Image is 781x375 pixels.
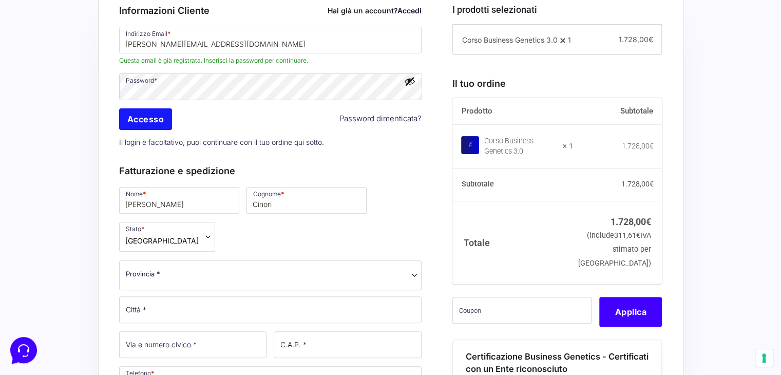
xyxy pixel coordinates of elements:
[8,335,39,366] iframe: Customerly Messenger Launcher
[119,222,215,252] span: Stato
[119,56,422,65] span: Questa email è già registrata. Inserisci la password per continuare.
[119,108,173,130] input: Accesso
[404,76,415,87] button: Mostra password
[71,280,135,304] button: Messaggi
[452,98,573,125] th: Prodotto
[116,132,426,153] p: Il login è facoltativo, puoi continuare con il tuo ordine qui sotto.
[89,295,117,304] p: Messaggi
[452,77,662,90] h3: Il tuo ordine
[119,27,422,53] input: Indirizzo Email *
[618,35,653,44] span: 1.728,00
[573,98,662,125] th: Subtotale
[339,113,422,125] a: Password dimenticata?
[636,231,640,240] span: €
[158,295,173,304] p: Aiuto
[109,127,189,136] a: Apri Centro Assistenza
[648,35,653,44] span: €
[611,216,651,227] bdi: 1.728,00
[599,297,662,327] button: Applica
[8,8,173,25] h2: Ciao da Marketers 👋
[119,4,422,17] h3: Informazioni Cliente
[119,331,267,358] input: Via e numero civico *
[67,92,151,101] span: Inizia una conversazione
[8,280,71,304] button: Home
[16,58,37,78] img: dark
[246,187,367,214] input: Cognome *
[466,351,649,374] span: Certificazione Business Genetics - Certificati con un Ente riconosciuto
[397,6,422,15] a: Accedi
[274,331,422,358] input: C.A.P. *
[646,216,651,227] span: €
[563,141,573,152] strong: × 1
[33,58,53,78] img: dark
[484,136,556,157] div: Corso Business Genetics 3.0
[621,142,653,150] bdi: 1.728,00
[649,180,653,188] span: €
[119,260,422,290] span: Provincia
[452,168,573,201] th: Subtotale
[452,297,592,324] input: Coupon
[119,164,422,178] h3: Fatturazione e spedizione
[452,201,573,284] th: Totale
[578,231,651,268] small: (include IVA stimato per [GEOGRAPHIC_DATA])
[134,280,197,304] button: Aiuto
[119,187,239,214] input: Nome *
[119,296,422,323] input: Città *
[462,35,557,44] span: Corso Business Genetics 3.0
[16,127,80,136] span: Trova una risposta
[31,295,48,304] p: Home
[755,349,773,367] button: Le tue preferenze relative al consenso per le tecnologie di tracciamento
[649,142,653,150] span: €
[461,136,479,154] img: Corso Business Genetics 3.0
[126,269,160,279] span: Provincia *
[23,149,168,160] input: Cerca un articolo...
[49,58,70,78] img: dark
[452,3,662,16] h3: I prodotti selezionati
[621,180,653,188] bdi: 1.728,00
[328,5,422,16] div: Hai già un account?
[125,235,199,246] span: Italia
[614,231,640,240] span: 311,61
[567,35,570,44] span: 1
[16,41,87,49] span: Le tue conversazioni
[16,86,189,107] button: Inizia una conversazione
